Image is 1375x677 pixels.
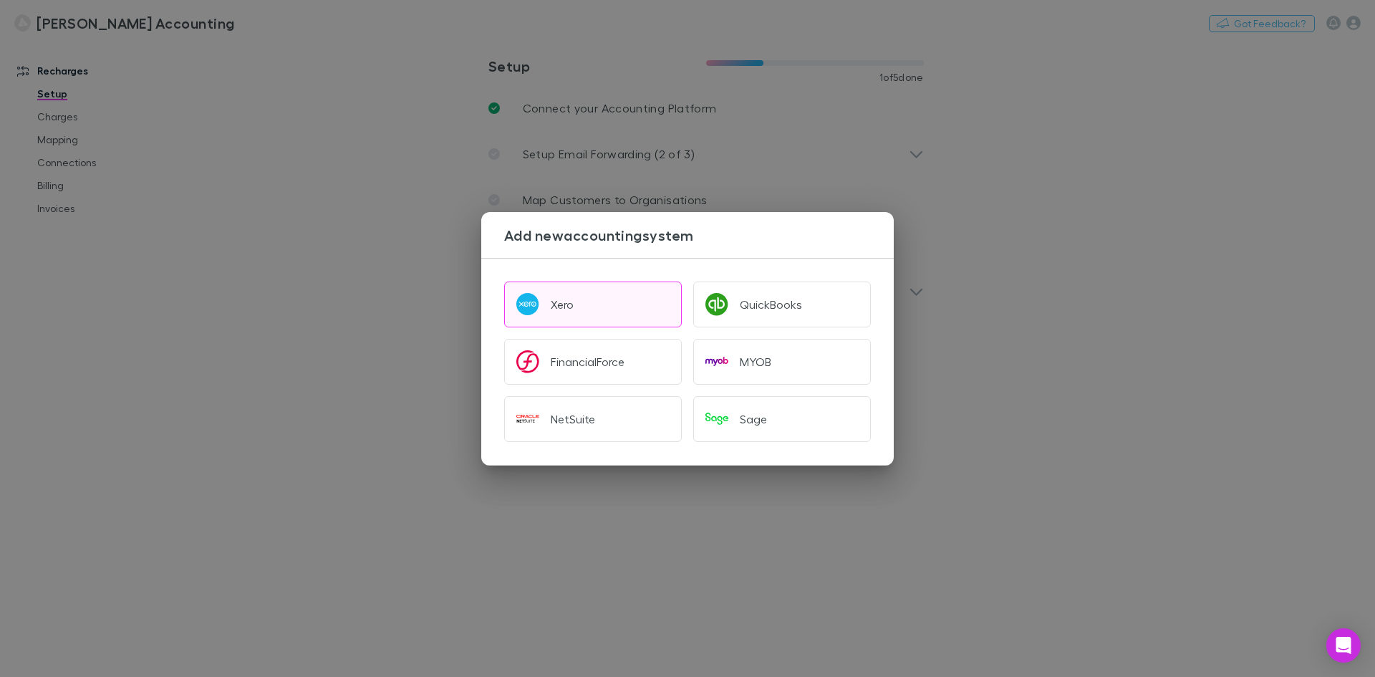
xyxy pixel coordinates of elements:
button: Sage [693,396,871,442]
img: FinancialForce's Logo [516,350,539,373]
div: FinancialForce [551,355,624,369]
div: QuickBooks [740,297,802,312]
div: NetSuite [551,412,595,426]
img: MYOB's Logo [705,350,728,373]
div: Sage [740,412,767,426]
div: Xero [551,297,574,312]
button: NetSuite [504,396,682,442]
img: Sage's Logo [705,408,728,431]
img: QuickBooks's Logo [705,293,728,316]
button: MYOB [693,339,871,385]
img: Xero's Logo [516,293,539,316]
img: NetSuite's Logo [516,408,539,431]
button: FinancialForce [504,339,682,385]
button: Xero [504,282,682,327]
button: QuickBooks [693,282,871,327]
div: MYOB [740,355,771,369]
div: Open Intercom Messenger [1326,628,1361,663]
h3: Add new accounting system [504,226,894,244]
